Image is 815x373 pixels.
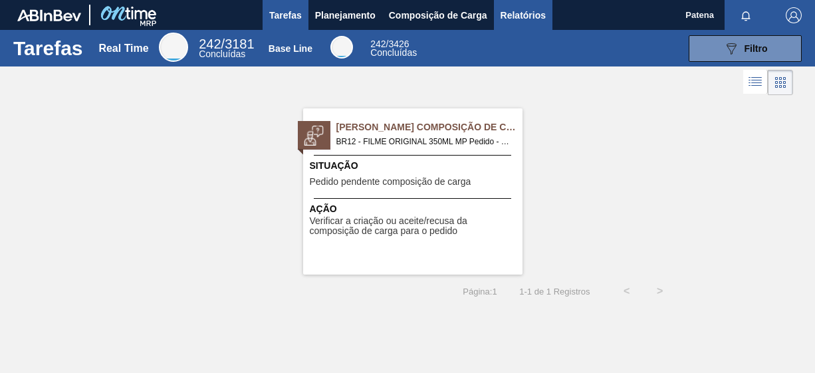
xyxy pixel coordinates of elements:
[389,7,487,23] span: Composição de Carga
[610,275,643,308] button: <
[370,39,386,49] span: 242
[768,70,793,95] div: Visão em Cards
[370,47,417,58] span: Concluídas
[13,41,83,56] h1: Tarefas
[98,43,148,55] div: Real Time
[501,7,546,23] span: Relatórios
[725,6,767,25] button: Notificações
[17,9,81,21] img: TNhmsLtSVTkK8tSr43FrP2fwEKptu5GPRR3wAAAABJRU5ErkJggg==
[269,43,312,54] div: Base Line
[743,70,768,95] div: Visão em Lista
[689,35,802,62] button: Filtro
[336,120,523,134] span: Pedido Aguardando Composição de Carga
[269,7,302,23] span: Tarefas
[199,37,221,51] span: 242
[310,159,519,173] span: Situação
[315,7,376,23] span: Planejamento
[643,275,677,308] button: >
[370,39,409,49] span: / 3426
[463,287,497,297] span: Página : 1
[370,40,417,57] div: Base Line
[304,126,324,146] img: status
[159,33,188,62] div: Real Time
[745,43,768,54] span: Filtro
[310,177,471,187] span: Pedido pendente composição de carga
[330,36,353,59] div: Base Line
[310,202,519,216] span: Ação
[199,39,254,59] div: Real Time
[517,287,590,297] span: 1 - 1 de 1 Registros
[199,37,254,51] span: / 3181
[199,49,245,59] span: Concluídas
[336,134,512,149] span: BR12 - FILME ORIGINAL 350ML MP Pedido - 2025638
[310,216,519,237] span: Verificar a criação ou aceite/recusa da composição de carga para o pedido
[786,7,802,23] img: Logout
